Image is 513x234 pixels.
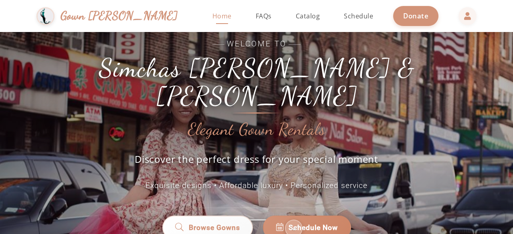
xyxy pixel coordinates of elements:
span: Browse Gowns [189,222,240,233]
span: Schedule [344,12,373,20]
span: Donate [403,11,428,20]
h2: Elegant Gown Rentals [188,120,325,139]
span: Home [212,12,232,20]
iframe: Chatra live chat [456,210,505,226]
span: FAQs [256,12,272,20]
span: Gown [PERSON_NAME] [61,7,178,24]
h1: Simchas [PERSON_NAME] & [PERSON_NAME] [76,54,437,110]
span: Welcome to [76,38,437,50]
p: Discover the perfect dress for your special moment [126,152,387,172]
span: Catalog [296,12,320,20]
img: Gown Gmach Logo [36,7,55,25]
a: Donate [393,6,438,26]
a: Gown [PERSON_NAME] [36,5,186,27]
p: Exquisite designs • Affordable luxury • Personalized service [76,180,437,192]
